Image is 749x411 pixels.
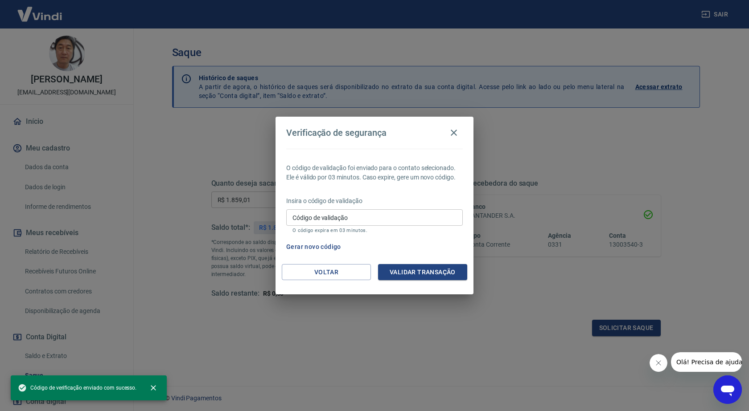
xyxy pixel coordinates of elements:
iframe: Fechar mensagem [650,354,667,372]
span: Código de verificação enviado com sucesso. [18,383,136,392]
span: Olá! Precisa de ajuda? [5,6,75,13]
p: O código de validação foi enviado para o contato selecionado. Ele é válido por 03 minutos. Caso e... [286,163,463,182]
button: Gerar novo código [283,239,345,255]
button: Voltar [282,264,371,281]
h4: Verificação de segurança [286,127,387,138]
p: O código expira em 03 minutos. [292,228,457,233]
iframe: Botão para abrir a janela de mensagens [713,375,742,404]
p: Insira o código de validação [286,196,463,206]
button: Validar transação [378,264,467,281]
iframe: Mensagem da empresa [671,352,742,372]
button: close [144,378,163,398]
